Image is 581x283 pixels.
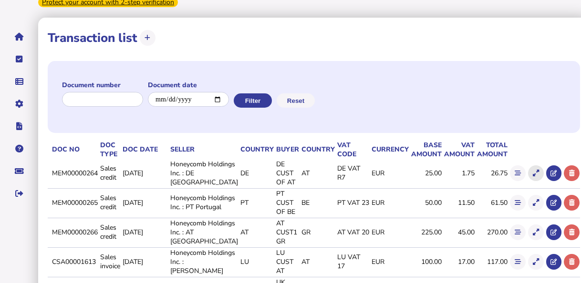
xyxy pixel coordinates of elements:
td: CSA00001613 [50,247,98,276]
td: DE VAT R7 [335,159,370,187]
td: EUR [370,247,409,276]
button: Delete transaction [564,165,580,181]
td: 100.00 [409,247,442,276]
td: 17.00 [442,247,475,276]
td: MEM00000264 [50,159,98,187]
button: Open in advisor [546,195,562,211]
button: Reset [277,93,315,108]
button: Upload transactions [140,30,156,46]
button: Delete transaction [564,224,580,240]
td: 50.00 [409,188,442,217]
td: [DATE] [121,159,168,187]
button: Filter [234,93,272,108]
td: Sales invoice [98,247,121,276]
td: Honeycomb Holdings Inc. : PT Portugal [168,188,239,217]
button: Open in advisor [546,224,562,240]
td: LU [239,247,274,276]
td: 25.00 [409,159,442,187]
button: Show flow [510,195,526,211]
td: AT CUST1 GR [274,218,300,246]
button: Show flow [510,254,526,270]
label: Document number [62,81,143,90]
td: LU VAT 17 [335,247,370,276]
button: Delete transaction [564,195,580,211]
th: Doc No [50,140,98,159]
td: 1.75 [442,159,475,187]
button: Sign out [9,183,29,203]
th: VAT amount [442,140,475,159]
td: AT [300,247,335,276]
td: [DATE] [121,218,168,246]
button: Developer hub links [9,116,29,136]
button: Home [9,27,29,47]
td: EUR [370,218,409,246]
button: Show transaction detail [528,224,544,240]
th: Base amount [409,140,442,159]
th: Doc Date [121,140,168,159]
td: 270.00 [475,218,508,246]
button: Show transaction detail [528,195,544,211]
td: Sales credit [98,188,121,217]
button: Raise a support ticket [9,161,29,181]
td: [DATE] [121,247,168,276]
td: 117.00 [475,247,508,276]
button: Manage settings [9,94,29,114]
button: Show transaction detail [528,165,544,181]
h1: Transaction list [48,30,137,46]
th: Buyer [274,140,300,159]
th: Country [300,140,335,159]
button: Show transaction detail [528,254,544,270]
td: DE CUST OF AT [274,159,300,187]
th: Country [239,140,274,159]
th: Total amount [475,140,508,159]
td: Sales credit [98,159,121,187]
td: AT [300,159,335,187]
td: 225.00 [409,218,442,246]
td: AT [239,218,274,246]
td: GR [300,218,335,246]
button: Tasks [9,49,29,69]
td: MEM00000265 [50,188,98,217]
th: Doc Type [98,140,121,159]
button: Help pages [9,139,29,159]
td: LU CUST AT [274,247,300,276]
button: Show flow [510,165,526,181]
th: Currency [370,140,409,159]
td: BE [300,188,335,217]
button: Delete transaction [564,254,580,270]
td: 11.50 [442,188,475,217]
td: DE [239,159,274,187]
th: Seller [168,140,239,159]
td: [DATE] [121,188,168,217]
label: Document date [148,81,229,90]
td: EUR [370,188,409,217]
td: 26.75 [475,159,508,187]
th: VAT code [335,140,370,159]
td: Honeycomb Holdings Inc. : DE [GEOGRAPHIC_DATA] [168,159,239,187]
button: Show flow [510,224,526,240]
td: PT CUST OF BE [274,188,300,217]
button: Open in advisor [546,165,562,181]
td: MEM00000266 [50,218,98,246]
td: Sales credit [98,218,121,246]
td: 45.00 [442,218,475,246]
td: 61.50 [475,188,508,217]
td: Honeycomb Holdings Inc. : AT [GEOGRAPHIC_DATA] [168,218,239,246]
button: Data manager [9,71,29,91]
td: PT VAT 23 [335,188,370,217]
td: Honeycomb Holdings Inc. : [PERSON_NAME] [168,247,239,276]
button: Open in advisor [546,254,562,270]
td: AT VAT 20 [335,218,370,246]
td: EUR [370,159,409,187]
td: PT [239,188,274,217]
